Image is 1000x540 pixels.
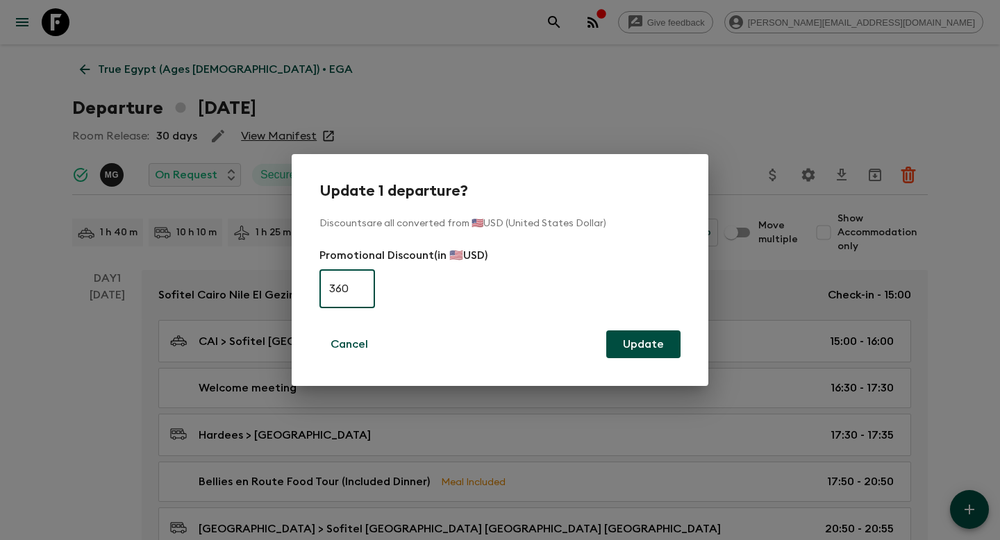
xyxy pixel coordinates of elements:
[319,247,681,264] p: Promotional Discount (in 🇺🇸USD)
[319,217,681,230] p: Discounts are all converted from 🇺🇸USD (United States Dollar)
[331,336,368,353] p: Cancel
[319,330,379,358] button: Cancel
[606,330,681,358] button: Update
[319,182,681,200] h2: Update 1 departure?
